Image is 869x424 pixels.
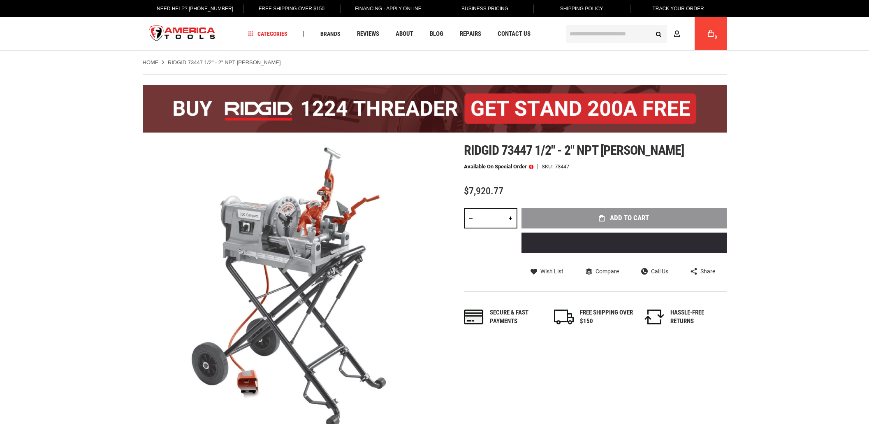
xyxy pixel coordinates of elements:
[317,28,344,40] a: Brands
[596,268,619,274] span: Compare
[168,59,281,65] strong: RIDGID 73447 1/2" - 2" NPT [PERSON_NAME]
[464,164,533,170] p: Available on Special Order
[143,85,727,133] img: BOGO: Buy the RIDGID® 1224 Threader (26092), get the 92467 200A Stand FREE!
[143,19,222,49] a: store logo
[357,31,379,37] span: Reviews
[651,268,668,274] span: Call Us
[542,164,555,169] strong: SKU
[644,310,664,324] img: returns
[490,308,543,326] div: Secure & fast payments
[554,310,574,324] img: shipping
[460,31,481,37] span: Repairs
[555,164,569,169] div: 73447
[670,308,724,326] div: HASSLE-FREE RETURNS
[143,19,222,49] img: America Tools
[494,28,534,40] a: Contact Us
[464,310,484,324] img: payments
[396,31,413,37] span: About
[531,268,563,275] a: Wish List
[143,59,159,66] a: Home
[320,31,341,37] span: Brands
[248,31,287,37] span: Categories
[586,268,619,275] a: Compare
[580,308,633,326] div: FREE SHIPPING OVER $150
[430,31,443,37] span: Blog
[426,28,447,40] a: Blog
[498,31,531,37] span: Contact Us
[641,268,668,275] a: Call Us
[456,28,485,40] a: Repairs
[353,28,383,40] a: Reviews
[540,268,563,274] span: Wish List
[651,26,667,42] button: Search
[464,185,503,197] span: $7,920.77
[464,142,684,158] span: Ridgid 73447 1/2" - 2" npt [PERSON_NAME]
[703,17,718,50] a: 0
[244,28,291,40] a: Categories
[560,6,603,12] span: Shipping Policy
[392,28,417,40] a: About
[715,35,717,40] span: 0
[700,268,715,274] span: Share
